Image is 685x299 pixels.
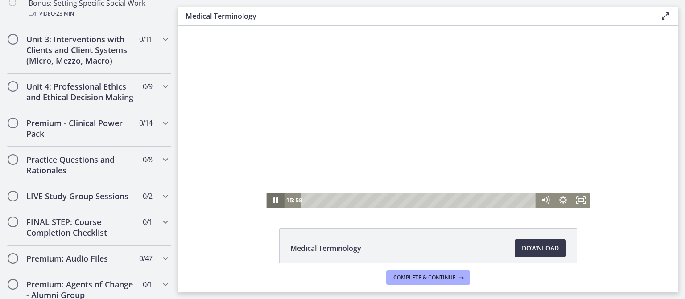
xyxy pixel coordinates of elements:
[26,253,135,264] h2: Premium: Audio Files
[26,217,135,238] h2: FINAL STEP: Course Completion Checklist
[139,253,152,264] span: 0 / 47
[143,279,152,290] span: 0 / 1
[29,8,168,19] div: Video
[186,11,646,21] h3: Medical Terminology
[143,217,152,227] span: 0 / 1
[290,243,361,254] span: Medical Terminology
[178,26,678,208] iframe: Video Lesson
[393,274,456,281] span: Complete & continue
[376,167,394,182] button: Show settings menu
[26,118,135,139] h2: Premium - Clinical Power Pack
[386,270,470,285] button: Complete & continue
[26,34,135,66] h2: Unit 3: Interventions with Clients and Client Systems (Micro, Mezzo, Macro)
[143,154,152,165] span: 0 / 8
[26,81,135,102] h2: Unit 4: Professional Ethics and Ethical Decision Making
[143,81,152,92] span: 0 / 9
[522,243,559,254] span: Download
[55,8,74,19] span: · 23 min
[358,167,376,182] button: Mute
[139,34,152,45] span: 0 / 11
[394,167,412,182] button: Fullscreen
[143,191,152,201] span: 0 / 2
[26,154,135,176] h2: Practice Questions and Rationales
[515,239,566,257] a: Download
[139,118,152,128] span: 0 / 14
[26,191,135,201] h2: LIVE Study Group Sessions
